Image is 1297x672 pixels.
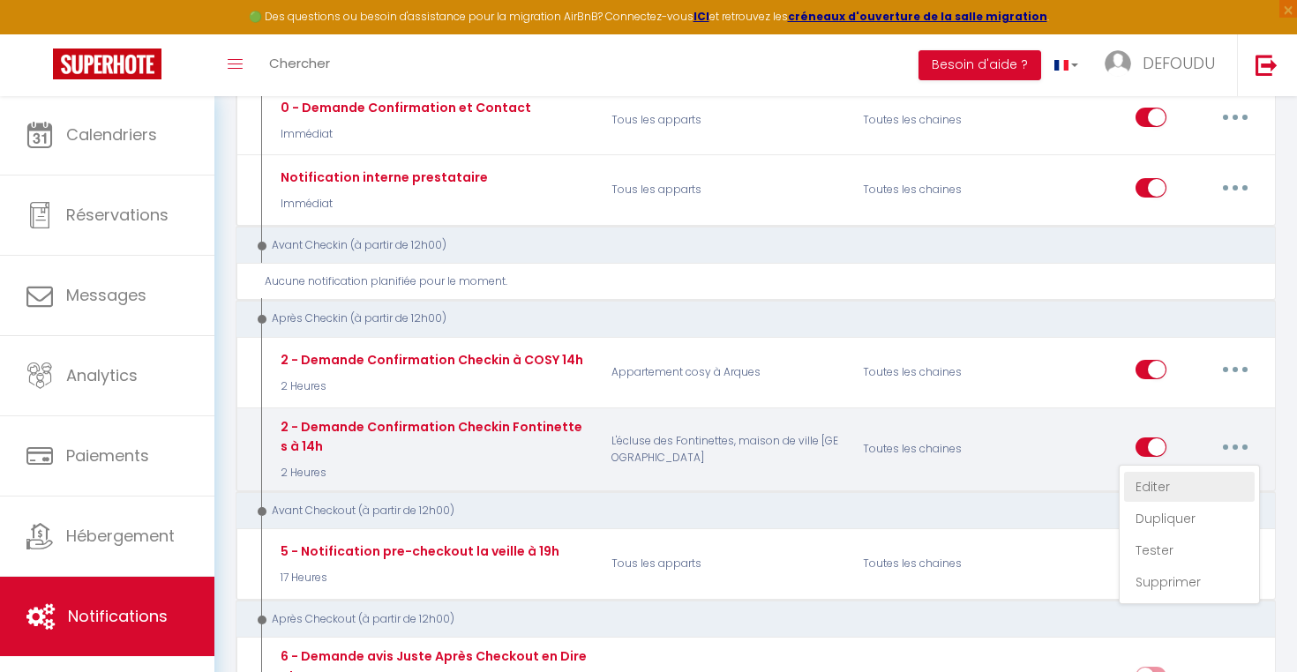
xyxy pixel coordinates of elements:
[276,126,531,143] p: Immédiat
[276,196,488,213] p: Immédiat
[66,364,138,386] span: Analytics
[1124,567,1255,597] a: Supprimer
[851,417,1019,482] div: Toutes les chaines
[256,34,343,96] a: Chercher
[276,465,589,482] p: 2 Heures
[276,541,559,561] div: 5 - Notification pre-checkout la veille à 19h
[1143,52,1215,74] span: DEFOUDU
[276,417,589,456] div: 2 - Demande Confirmation Checkin Fontinettes à 14h
[276,378,583,395] p: 2 Heures
[66,444,149,467] span: Paiements
[1124,472,1255,502] a: Editer
[600,165,851,216] p: Tous les apparts
[276,570,559,586] p: 17 Heures
[918,50,1041,80] button: Besoin d'aide ?
[276,350,583,370] div: 2 - Demande Confirmation Checkin à COSY 14h
[252,310,1240,327] div: Après Checkin (à partir de 12h00)
[600,539,851,590] p: Tous les apparts
[851,94,1019,146] div: Toutes les chaines
[265,273,1260,290] div: Aucune notification planifiée pour le moment.
[276,98,531,117] div: 0 - Demande Confirmation et Contact
[66,525,175,547] span: Hébergement
[1124,535,1255,565] a: Tester
[600,417,851,482] p: L'écluse des Fontinettes, maison de ville [GEOGRAPHIC_DATA]
[1124,504,1255,534] a: Dupliquer
[600,347,851,398] p: Appartement cosy à Arques
[68,605,168,627] span: Notifications
[1105,50,1131,77] img: ...
[693,9,709,24] a: ICI
[66,123,157,146] span: Calendriers
[788,9,1047,24] a: créneaux d'ouverture de la salle migration
[1091,34,1237,96] a: ... DEFOUDU
[851,539,1019,590] div: Toutes les chaines
[252,237,1240,254] div: Avant Checkin (à partir de 12h00)
[66,204,169,226] span: Réservations
[600,94,851,146] p: Tous les apparts
[252,503,1240,519] div: Avant Checkout (à partir de 12h00)
[851,347,1019,398] div: Toutes les chaines
[252,611,1240,628] div: Après Checkout (à partir de 12h00)
[53,49,161,79] img: Super Booking
[851,165,1019,216] div: Toutes les chaines
[276,168,488,187] div: Notification interne prestataire
[269,54,330,72] span: Chercher
[1256,54,1278,76] img: logout
[66,284,146,306] span: Messages
[14,7,67,60] button: Ouvrir le widget de chat LiveChat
